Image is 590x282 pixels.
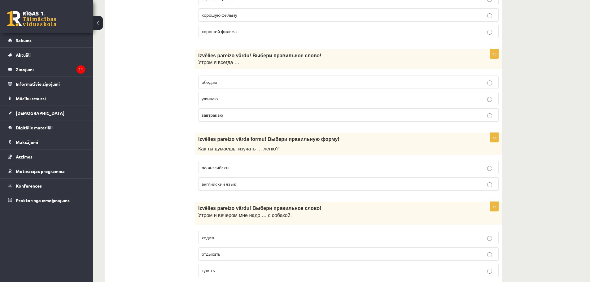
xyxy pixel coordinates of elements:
[8,120,85,135] a: Digitālie materiāli
[487,269,492,274] input: гулять
[198,60,241,65] span: Утром я всегда ….
[8,33,85,47] a: Sākums
[8,193,85,207] a: Proktoringa izmēģinājums
[487,166,492,171] input: по-английски
[8,106,85,120] a: [DEMOGRAPHIC_DATA]
[490,49,499,59] p: 1p
[16,183,42,189] span: Konferences
[198,146,279,151] span: Как ты думаешь, изучать … легко?
[487,30,492,35] input: хороший фильма
[202,165,229,170] span: по-английски
[198,213,292,218] span: Утром и вечером мне надо … с собакой.
[16,62,85,76] legend: Ziņojumi
[490,202,499,211] p: 1p
[198,53,298,58] span: Izvēlies pareizo vārdu! Выбери правильн
[16,110,64,116] span: [DEMOGRAPHIC_DATA]
[16,168,65,174] span: Motivācijas programma
[202,96,218,101] span: ужинаю
[298,53,321,58] span: ое слово!
[202,12,237,18] span: хорошую фильму
[487,182,492,187] input: английский язык
[490,132,499,142] p: 1p
[198,206,298,211] span: Izvēlies pareizo vārdu! Выбери правильн
[76,65,85,74] i: 11
[487,236,492,241] input: ходить
[202,251,220,257] span: отдыхать
[16,37,32,43] span: Sākums
[487,13,492,18] input: хорошую фильму
[202,28,237,34] span: хороший фильма
[8,62,85,76] a: Ziņojumi11
[16,154,33,159] span: Atzīmes
[8,48,85,62] a: Aktuāli
[202,181,236,187] span: английский язык
[16,197,70,203] span: Proktoringa izmēģinājums
[487,113,492,118] input: завтракаю
[16,77,85,91] legend: Informatīvie ziņojumi
[16,135,85,149] legend: Maksājumi
[298,206,321,211] span: ое слово!
[202,79,217,85] span: обедаю
[202,235,215,240] span: ходить
[8,150,85,164] a: Atzīmes
[487,97,492,102] input: ужинаю
[202,267,215,273] span: гулять
[16,125,53,130] span: Digitālie materiāli
[8,135,85,149] a: Maksājumi
[7,11,56,26] a: Rīgas 1. Tālmācības vidusskola
[8,179,85,193] a: Konferences
[198,137,339,142] span: Izvēlies pareizo vārda formu! Выбери правильную форму!
[16,52,31,58] span: Aktuāli
[16,96,46,101] span: Mācību resursi
[8,164,85,178] a: Motivācijas programma
[8,77,85,91] a: Informatīvie ziņojumi
[8,91,85,106] a: Mācību resursi
[487,252,492,257] input: отдыхать
[487,80,492,85] input: обедаю
[202,112,223,118] span: завтракаю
